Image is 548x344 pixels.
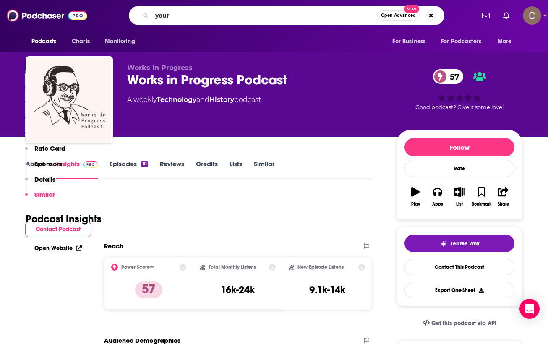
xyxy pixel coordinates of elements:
[449,182,470,212] button: List
[160,160,184,179] a: Reviews
[31,36,56,47] span: Podcasts
[230,160,242,179] a: Lists
[129,6,444,25] div: Search podcasts, credits, & more...
[121,264,154,270] h2: Power Score™
[135,281,162,298] p: 57
[498,202,509,207] div: Share
[415,104,504,110] span: Good podcast? Give it some love!
[523,6,541,25] img: User Profile
[34,190,55,198] p: Similar
[441,36,481,47] span: For Podcasters
[392,36,425,47] span: For Business
[519,299,540,319] div: Open Intercom Messenger
[297,264,344,270] h2: New Episode Listens
[127,95,261,105] div: A weekly podcast
[456,202,463,207] div: List
[404,160,514,177] div: Rate
[404,138,514,156] button: Follow
[432,202,443,207] div: Apps
[404,259,514,275] a: Contact This Podcast
[416,313,503,334] a: Get this podcast via API
[450,240,479,247] span: Tell Me Why
[104,242,123,250] h2: Reach
[441,69,464,84] span: 57
[377,10,420,21] button: Open AdvancedNew
[309,284,345,296] h3: 9.1k-14k
[426,182,448,212] button: Apps
[493,182,514,212] button: Share
[381,13,416,18] span: Open Advanced
[440,240,447,247] img: tell me why sparkle
[25,160,62,175] button: Sponsors
[196,160,218,179] a: Credits
[431,320,496,327] span: Get this podcast via API
[141,161,148,167] div: 10
[498,36,512,47] span: More
[221,284,255,296] h3: 16k-24k
[492,34,522,50] button: open menu
[99,34,146,50] button: open menu
[404,5,419,13] span: New
[66,34,95,50] a: Charts
[479,8,493,23] a: Show notifications dropdown
[34,245,82,252] a: Open Website
[209,264,256,270] h2: Total Monthly Listens
[523,6,541,25] button: Show profile menu
[25,222,91,237] button: Contact Podcast
[404,282,514,298] button: Export One-Sheet
[386,34,436,50] button: open menu
[105,36,135,47] span: Monitoring
[152,9,377,22] input: Search podcasts, credits, & more...
[470,182,492,212] button: Bookmark
[127,64,193,72] span: Works in Progress
[500,8,513,23] a: Show notifications dropdown
[7,8,87,23] img: Podchaser - Follow, Share and Rate Podcasts
[411,202,420,207] div: Play
[72,36,90,47] span: Charts
[397,64,522,116] div: 57Good podcast? Give it some love!
[209,96,234,104] a: History
[404,235,514,252] button: tell me why sparkleTell Me Why
[26,34,67,50] button: open menu
[196,96,209,104] span: and
[34,160,62,168] p: Sponsors
[25,190,55,206] button: Similar
[110,160,148,179] a: Episodes10
[157,96,196,104] a: Technology
[404,182,426,212] button: Play
[34,175,55,183] p: Details
[472,202,491,207] div: Bookmark
[25,175,55,191] button: Details
[523,6,541,25] span: Logged in as clay.bolton
[436,34,493,50] button: open menu
[433,69,464,84] a: 57
[27,58,111,142] img: Works in Progress Podcast
[254,160,274,179] a: Similar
